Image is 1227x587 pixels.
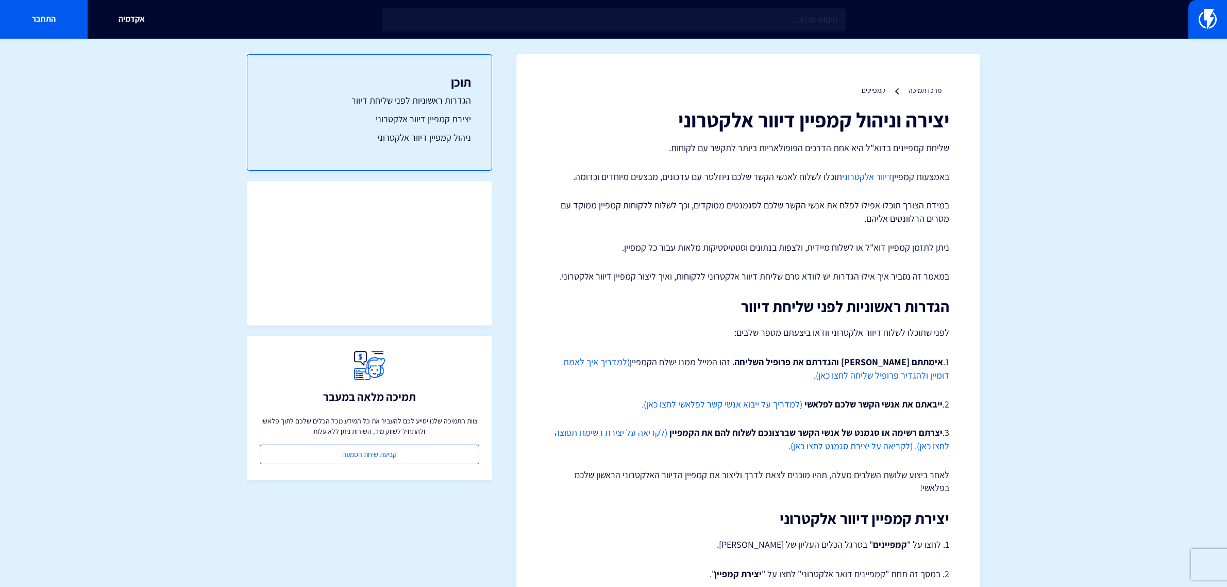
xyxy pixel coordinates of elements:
strong: ייבאתם את אנשי הקשר שלכם לפלאשי [804,398,943,410]
a: ניהול קמפיין דיוור אלקטרוני [268,131,471,144]
input: חיפוש מהיר... [382,8,846,31]
p: במאמר זה נסביר איך אילו הגדרות יש לוודא טרם שליחת דיוור אלקטרוני ללקוחות, ואיך ליצור קמפיין דיוור... [547,270,949,283]
p: 1. . זהו המייל ממנו ישלח הקמפיין [547,355,949,382]
p: 1. לחצו על " " בסרגל הכלים העליון של [PERSON_NAME]. [547,537,949,552]
strong: יצירת קמפיין [714,568,762,580]
a: קביעת שיחת הטמעה [260,445,479,464]
p: 2. במסך זה תחת "קמפיינים דואר אלקטרוני" לחצו על " ". [547,567,949,581]
strong: יצרתם רשימה או סגמנט של אנשי הקשר שברצונכם לשלוח להם את הקמפיין [669,427,943,438]
h2: הגדרות ראשוניות לפני שליחת דיוור [547,298,949,315]
a: (לקריאה על יצירת סגמנט לחצו כאן). [788,440,913,452]
h1: יצירה וניהול קמפיין דיוור אלקטרוני [547,108,949,131]
p: במידת הצורך תוכלו אפילו לפלח את אנשי הקשר שלכם לסגמנטים ממוקדים, וכך לשלוח ללקוחות קמפיין ממוקד ע... [547,199,949,225]
a: מרכז תמיכה [909,86,942,95]
a: דיוור אלקטרוני [842,171,892,183]
p: 2. [547,398,949,411]
p: לפני שתוכלו לשלוח דיוור אלקטרוני וודאו ביצעתם מספר שלבים: [547,325,949,340]
a: הגדרות ראשוניות לפני שליחת דיוור [268,94,471,107]
p: ניתן לתזמן קמפיין דוא"ל או לשלוח מיידית, ולצפות בנתונים וסטטיסטיקות מלאות עבור כל קמפיין. [547,241,949,254]
h2: יצירת קמפיין דיוור אלקטרוני [547,510,949,527]
p: באמצעות קמפיין תוכלו לשלוח לאנשי הקשר שלכם ניוזלטר עם עדכונים, מבצעים מיוחדים וכדומה. [547,170,949,184]
a: (למדריך איך לאמת דומיין ולהגדיר פרופיל שליחה לחצו כאן). [563,356,949,381]
h3: תמיכה מלאה במעבר [323,390,416,403]
h3: תוכן [268,75,471,89]
strong: אימתתם [PERSON_NAME] והגדרתם את פרופיל השליחה [734,356,943,368]
a: יצירת קמפיין דיוור אלקטרוני [268,112,471,126]
strong: קמפיינים [873,539,907,550]
a: (לקריאה על יצירת רשימת תפוצה לחצו כאן). [554,427,949,452]
p: 3. [547,426,949,452]
p: לאחר ביצוע שלושת השלבים מעלה, תהיו מוכנים לצאת לדרך וליצור את קמפיין הדיוור האלקטרוני הראשון שלכם... [547,468,949,495]
p: צוות התמיכה שלנו יסייע לכם להעביר את כל המידע מכל הכלים שלכם לתוך פלאשי ולהתחיל לשווק מיד, השירות... [260,416,479,436]
a: (למדריך על ייבוא אנשי קשר לפלאשי לחצו כאן). [642,398,802,410]
p: שליחת קמפיינים בדוא"ל היא אחת הדרכים הפופולאריות ביותר לתקשר עם לקוחות. [547,141,949,155]
a: קמפיינים [862,86,885,95]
